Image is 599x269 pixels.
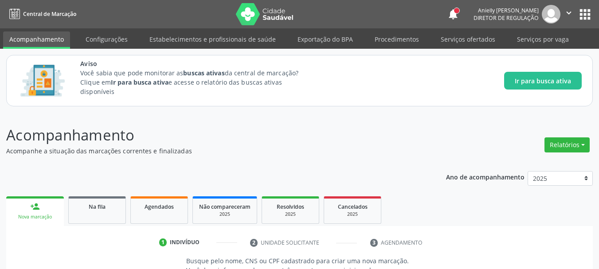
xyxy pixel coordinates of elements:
[277,203,304,211] span: Resolvidos
[89,203,106,211] span: Na fila
[6,7,76,21] a: Central de Marcação
[544,137,590,152] button: Relatórios
[12,214,58,220] div: Nova marcação
[143,31,282,47] a: Estabelecimentos e profissionais de saúde
[6,146,417,156] p: Acompanhe a situação das marcações correntes e finalizadas
[447,8,459,20] button: notifications
[17,61,68,101] img: Imagem de CalloutCard
[3,31,70,49] a: Acompanhamento
[268,211,313,218] div: 2025
[80,68,315,96] p: Você sabia que pode monitorar as da central de marcação? Clique em e acesse o relatório das busca...
[80,59,315,68] span: Aviso
[159,238,167,246] div: 1
[145,203,174,211] span: Agendados
[183,69,224,77] strong: buscas ativas
[199,211,251,218] div: 2025
[199,203,251,211] span: Não compareceram
[542,5,560,23] img: img
[6,124,417,146] p: Acompanhamento
[368,31,425,47] a: Procedimentos
[560,5,577,23] button: 
[435,31,501,47] a: Serviços ofertados
[474,7,539,14] div: Anielly [PERSON_NAME]
[515,76,571,86] span: Ir para busca ativa
[577,7,593,22] button: apps
[338,203,368,211] span: Cancelados
[291,31,359,47] a: Exportação do BPA
[564,8,574,18] i: 
[23,10,76,18] span: Central de Marcação
[79,31,134,47] a: Configurações
[504,72,582,90] button: Ir para busca ativa
[511,31,575,47] a: Serviços por vaga
[474,14,539,22] span: Diretor de regulação
[111,78,168,86] strong: Ir para busca ativa
[30,202,40,211] div: person_add
[446,171,525,182] p: Ano de acompanhamento
[170,238,200,246] div: Indivíduo
[330,211,375,218] div: 2025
